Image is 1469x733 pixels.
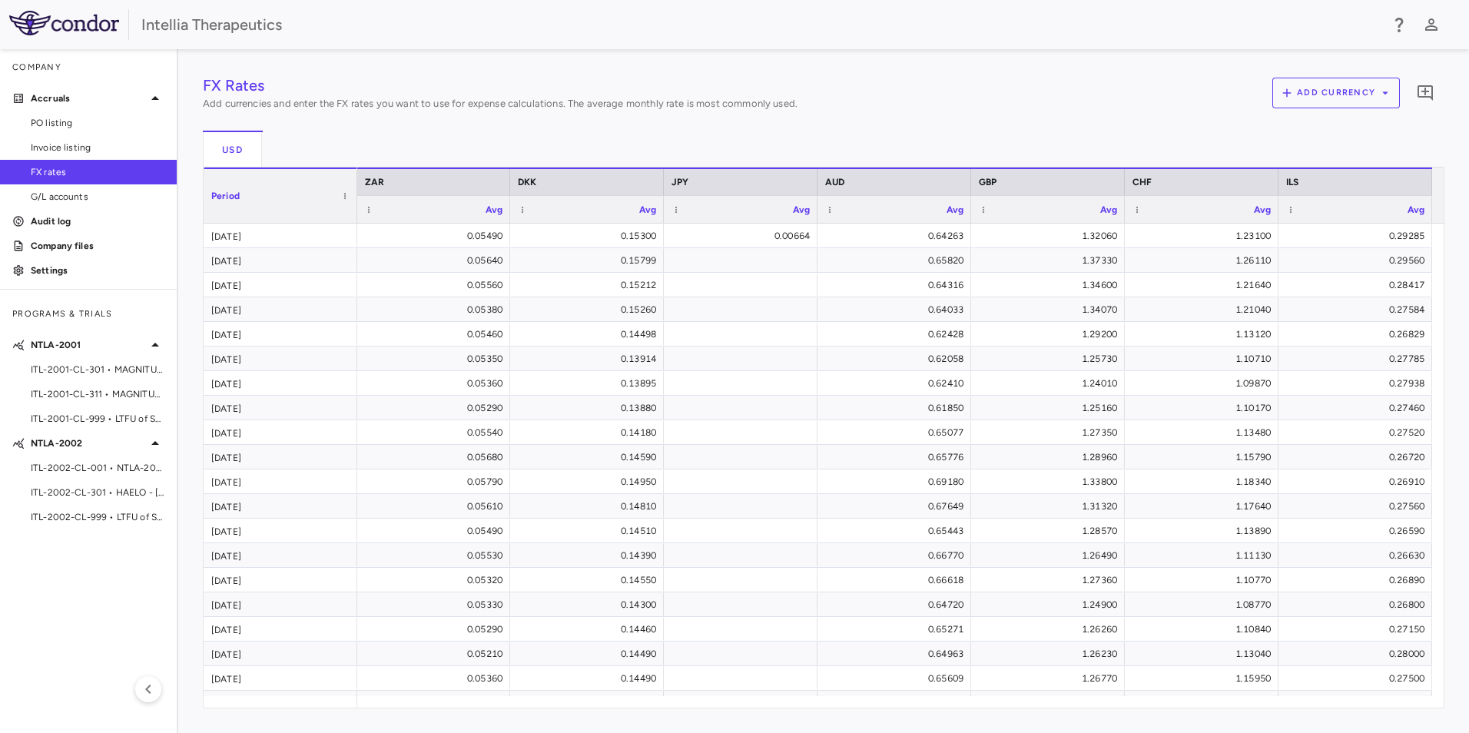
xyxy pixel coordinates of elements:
div: 1.13890 [1139,519,1271,543]
div: [DATE] [204,371,357,395]
div: 0.14590 [524,445,656,469]
div: 0.13880 [524,396,656,420]
div: 0.14550 [524,568,656,592]
div: 1.29200 [985,322,1117,347]
div: 0.15799 [524,248,656,273]
span: PO listing [31,116,164,130]
div: 0.26720 [1292,445,1424,469]
div: 0.27520 [1292,420,1424,445]
span: Avg [486,204,502,215]
div: [DATE] [204,543,357,567]
span: FX rates [31,165,164,179]
div: 0.64963 [831,642,963,666]
div: 1.32060 [985,224,1117,248]
div: 0.66618 [831,568,963,592]
div: 0.64720 [831,592,963,617]
div: [DATE] [204,224,357,247]
button: Add comment [1412,80,1438,106]
span: ITL-2001-CL-301 • MAGNITUDE - [MEDICAL_DATA] with [MEDICAL_DATA] (ATTR-CM) [31,363,164,376]
div: 0.69180 [831,469,963,494]
div: 0.65609 [831,666,963,691]
div: [DATE] [204,273,357,297]
span: ITL-2001-CL-311 • MAGNITUDE-2 - Hereditary transthyretin (ATTR) [MEDICAL_DATA] with [MEDICAL_DATA] [31,387,164,401]
img: logo-full-SnFGN8VE.png [9,11,119,35]
span: ZAR [365,177,384,187]
div: 0.66770 [831,543,963,568]
div: 0.05330 [370,592,502,617]
div: 1.10840 [1139,617,1271,642]
svg: Add comment [1416,84,1434,102]
div: 1.34600 [985,273,1117,297]
div: 0.13895 [524,371,656,396]
div: 1.24010 [985,371,1117,396]
span: ITL-2001-CL-999 • LTFU of Subjects Dosed With NTLA-2001 [31,412,164,426]
div: 0.14498 [524,322,656,347]
div: 1.28570 [985,519,1117,543]
div: 0.29560 [1292,248,1424,273]
p: Settings [31,264,164,277]
div: 0.13914 [524,347,656,371]
div: 0.26829 [1292,322,1424,347]
p: Company files [31,239,164,253]
div: 0.27560 [1292,494,1424,519]
div: 0.14300 [524,592,656,617]
div: 0.05530 [370,543,502,568]
div: 0.67649 [831,494,963,519]
div: Intellia Therapeutics [141,13,1380,36]
div: [DATE] [204,248,357,272]
div: [DATE] [204,322,357,346]
div: [DATE] [204,347,357,370]
div: 0.05680 [370,445,502,469]
div: 0.27500 [1292,666,1424,691]
div: 0.05640 [370,248,502,273]
div: 0.05320 [370,568,502,592]
div: 0.27460 [1292,396,1424,420]
div: 1.13480 [1139,420,1271,445]
span: ITL-2002-CL-301 • HAELO - [MEDICAL_DATA] [31,486,164,499]
div: 0.14950 [524,469,656,494]
div: 0.26890 [1292,568,1424,592]
span: Avg [639,204,656,215]
div: 1.15950 [1139,666,1271,691]
div: 1.13120 [1139,322,1271,347]
div: 1.37330 [985,248,1117,273]
div: 0.14180 [524,420,656,445]
div: 0.26630 [1292,543,1424,568]
div: 0.14490 [524,642,656,666]
div: 1.26260 [985,617,1117,642]
div: 0.62410 [831,371,963,396]
div: 0.05560 [370,273,502,297]
div: [DATE] [204,691,357,715]
div: 0.05380 [370,297,502,322]
span: ITL-2002-CL-999 • LTFU of Subjects Treated with NTLA 2002 [31,510,164,524]
div: 0.05790 [370,469,502,494]
button: Add currency [1272,78,1400,108]
div: 1.23100 [1139,224,1271,248]
div: 0.05350 [370,347,502,371]
div: 0.65443 [831,519,963,543]
div: 0.27785 [1292,347,1424,371]
div: [DATE] [204,297,357,321]
span: Avg [947,204,963,215]
div: 0.15300 [524,224,656,248]
div: 0.26800 [1292,592,1424,617]
div: 0.27150 [1292,617,1424,642]
div: [DATE] [204,592,357,616]
div: 0.05290 [370,396,502,420]
p: NTLA-2001 [31,338,146,352]
div: 0.65271 [831,617,963,642]
div: 0.14390 [524,543,656,568]
div: [DATE] [204,445,357,469]
div: [DATE] [204,494,357,518]
div: 0.64263 [831,224,963,248]
div: 0.27584 [1292,297,1424,322]
span: AUD [825,177,844,187]
span: ILS [1286,177,1298,187]
button: USD [203,131,262,167]
div: 0.65820 [831,248,963,273]
div: 0.27938 [1292,371,1424,396]
div: 1.25730 [985,347,1117,371]
div: 0.00664 [678,224,810,248]
div: 1.09870 [1139,371,1271,396]
div: 1.34070 [985,297,1117,322]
